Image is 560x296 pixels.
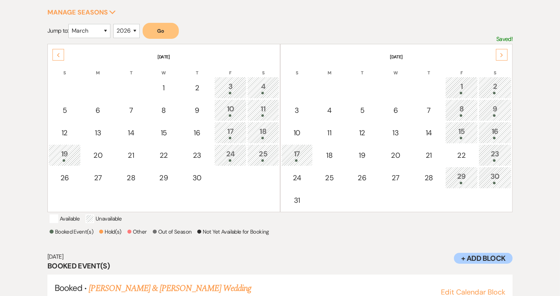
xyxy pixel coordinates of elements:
[496,34,513,44] p: Saved!
[185,82,210,93] div: 2
[483,126,508,139] div: 16
[417,150,441,161] div: 21
[346,61,379,76] th: T
[185,150,210,161] div: 23
[119,127,143,138] div: 14
[313,61,345,76] th: M
[152,105,176,116] div: 8
[247,61,279,76] th: S
[479,61,512,76] th: S
[285,127,309,138] div: 10
[218,148,243,162] div: 24
[285,195,309,206] div: 31
[47,9,116,16] button: Manage Seasons
[152,82,176,93] div: 1
[350,150,375,161] div: 19
[483,81,508,94] div: 2
[417,172,441,183] div: 28
[52,105,77,116] div: 5
[350,172,375,183] div: 26
[52,127,77,138] div: 12
[317,105,341,116] div: 4
[218,126,243,139] div: 17
[317,127,341,138] div: 11
[251,126,275,139] div: 18
[214,61,247,76] th: F
[148,61,180,76] th: W
[383,150,408,161] div: 20
[383,105,408,116] div: 6
[49,45,279,60] th: [DATE]
[218,81,243,94] div: 3
[281,61,313,76] th: S
[47,27,68,34] span: Jump to:
[143,23,179,39] button: Go
[197,227,269,236] p: Not Yet Available for Booking
[413,61,445,76] th: T
[483,103,508,117] div: 9
[50,227,93,236] p: Booked Event(s)
[85,105,110,116] div: 6
[85,214,122,223] p: Unavailable
[449,150,474,161] div: 22
[454,253,513,264] button: + Add Block
[483,148,508,162] div: 23
[251,148,275,162] div: 25
[185,172,210,183] div: 30
[50,214,80,223] p: Available
[285,105,309,116] div: 3
[152,150,176,161] div: 22
[445,61,478,76] th: F
[185,105,210,116] div: 9
[153,227,192,236] p: Out of Season
[85,150,110,161] div: 20
[317,150,341,161] div: 18
[47,261,513,271] h3: Booked Event(s)
[81,61,114,76] th: M
[251,81,275,94] div: 4
[317,172,341,183] div: 25
[379,61,412,76] th: W
[185,127,210,138] div: 16
[251,103,275,117] div: 11
[417,105,441,116] div: 7
[119,150,143,161] div: 21
[350,105,375,116] div: 5
[85,127,110,138] div: 13
[483,171,508,184] div: 30
[449,81,474,94] div: 1
[49,61,81,76] th: S
[89,282,251,295] a: [PERSON_NAME] & [PERSON_NAME] Wedding
[350,127,375,138] div: 12
[119,172,143,183] div: 28
[115,61,147,76] th: T
[449,171,474,184] div: 29
[383,172,408,183] div: 27
[441,288,505,296] button: Edit Calendar Block
[285,172,309,183] div: 24
[85,172,110,183] div: 27
[127,227,147,236] p: Other
[55,282,82,293] span: Booked
[383,127,408,138] div: 13
[181,61,214,76] th: T
[449,103,474,117] div: 8
[285,148,309,162] div: 17
[99,227,122,236] p: Hold(s)
[152,127,176,138] div: 15
[281,45,512,60] th: [DATE]
[47,253,513,261] h6: [DATE]
[218,103,243,117] div: 10
[449,126,474,139] div: 15
[119,105,143,116] div: 7
[152,172,176,183] div: 29
[52,172,77,183] div: 26
[52,148,77,162] div: 19
[417,127,441,138] div: 14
